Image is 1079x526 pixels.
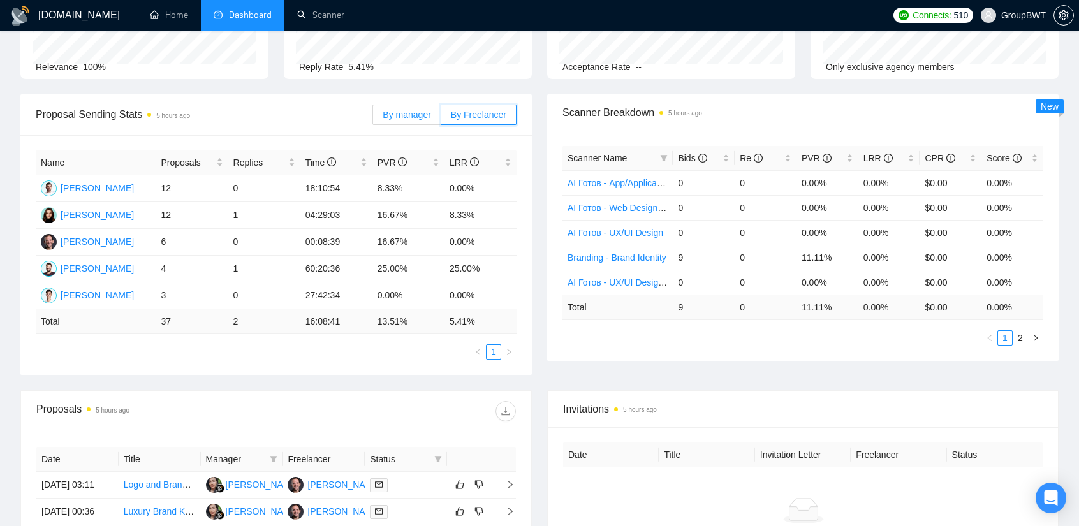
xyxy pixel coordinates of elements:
[452,504,467,519] button: like
[858,270,920,295] td: 0.00%
[1028,330,1043,346] button: right
[1053,5,1074,26] button: setting
[796,170,858,195] td: 0.00%
[1013,331,1027,345] a: 2
[124,479,309,490] a: Logo and Brand Design for New Travel Agency
[1028,330,1043,346] li: Next Page
[452,477,467,492] button: like
[735,270,796,295] td: 0
[228,202,300,229] td: 1
[698,154,707,163] span: info-circle
[1013,154,1022,163] span: info-circle
[946,154,955,163] span: info-circle
[660,154,668,162] span: filter
[444,309,517,334] td: 5.41 %
[206,504,222,520] img: SN
[884,154,893,163] span: info-circle
[156,282,228,309] td: 3
[496,406,515,416] span: download
[288,479,381,489] a: VZ[PERSON_NAME]
[216,484,224,493] img: gigradar-bm.png
[487,345,501,359] a: 1
[300,309,372,334] td: 16:08:41
[61,288,134,302] div: [PERSON_NAME]
[796,295,858,319] td: 11.11 %
[41,207,57,223] img: SK
[471,504,487,519] button: dislike
[10,6,31,26] img: logo
[1032,334,1039,342] span: right
[920,220,981,245] td: $0.00
[858,295,920,319] td: 0.00 %
[124,506,326,516] a: Luxury Brand Kit Development & Mock-up Creation
[434,455,442,463] span: filter
[568,228,663,238] a: AI Готов - UX/UI Design
[568,252,666,263] a: Branding - Brand Identity
[327,157,336,166] span: info-circle
[41,180,57,196] img: AY
[156,256,228,282] td: 4
[858,245,920,270] td: 0.00%
[1013,330,1028,346] li: 2
[61,261,134,275] div: [PERSON_NAME]
[981,245,1043,270] td: 0.00%
[206,452,265,466] span: Manager
[300,256,372,282] td: 60:20:36
[982,330,997,346] button: left
[372,229,444,256] td: 16.67%
[206,506,299,516] a: SN[PERSON_NAME]
[307,504,381,518] div: [PERSON_NAME]
[735,195,796,220] td: 0
[297,10,344,20] a: searchScanner
[455,506,464,516] span: like
[233,156,286,170] span: Replies
[657,149,670,168] span: filter
[299,62,343,72] span: Reply Rate
[300,202,372,229] td: 04:29:03
[981,195,1043,220] td: 0.00%
[36,150,156,175] th: Name
[796,220,858,245] td: 0.00%
[378,157,407,168] span: PVR
[486,344,501,360] li: 1
[954,8,968,22] span: 510
[997,330,1013,346] li: 1
[474,506,483,516] span: dislike
[156,112,190,119] time: 5 hours ago
[96,407,129,414] time: 5 hours ago
[796,195,858,220] td: 0.00%
[119,447,201,472] th: Title
[673,170,735,195] td: 0
[398,157,407,166] span: info-circle
[226,504,299,518] div: [PERSON_NAME]
[41,236,134,246] a: VZ[PERSON_NAME]
[673,270,735,295] td: 0
[678,153,707,163] span: Bids
[161,156,214,170] span: Proposals
[495,401,516,421] button: download
[228,175,300,202] td: 0
[156,175,228,202] td: 12
[41,289,134,300] a: DN[PERSON_NAME]
[568,203,792,213] a: AI Готов - Web Design Intermediate минус Development
[913,8,951,22] span: Connects:
[659,442,754,467] th: Title
[41,182,134,193] a: AY[PERSON_NAME]
[288,506,381,516] a: VZ[PERSON_NAME]
[899,10,909,20] img: upwork-logo.png
[150,10,188,20] a: homeHome
[41,263,134,273] a: OB[PERSON_NAME]
[228,309,300,334] td: 2
[156,309,228,334] td: 37
[673,220,735,245] td: 0
[348,62,374,72] span: 5.41%
[119,472,201,499] td: Logo and Brand Design for New Travel Agency
[981,220,1043,245] td: 0.00%
[267,449,280,469] span: filter
[41,234,57,250] img: VZ
[444,256,517,282] td: 25.00%
[501,344,517,360] li: Next Page
[986,334,994,342] span: left
[471,344,486,360] button: left
[36,309,156,334] td: Total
